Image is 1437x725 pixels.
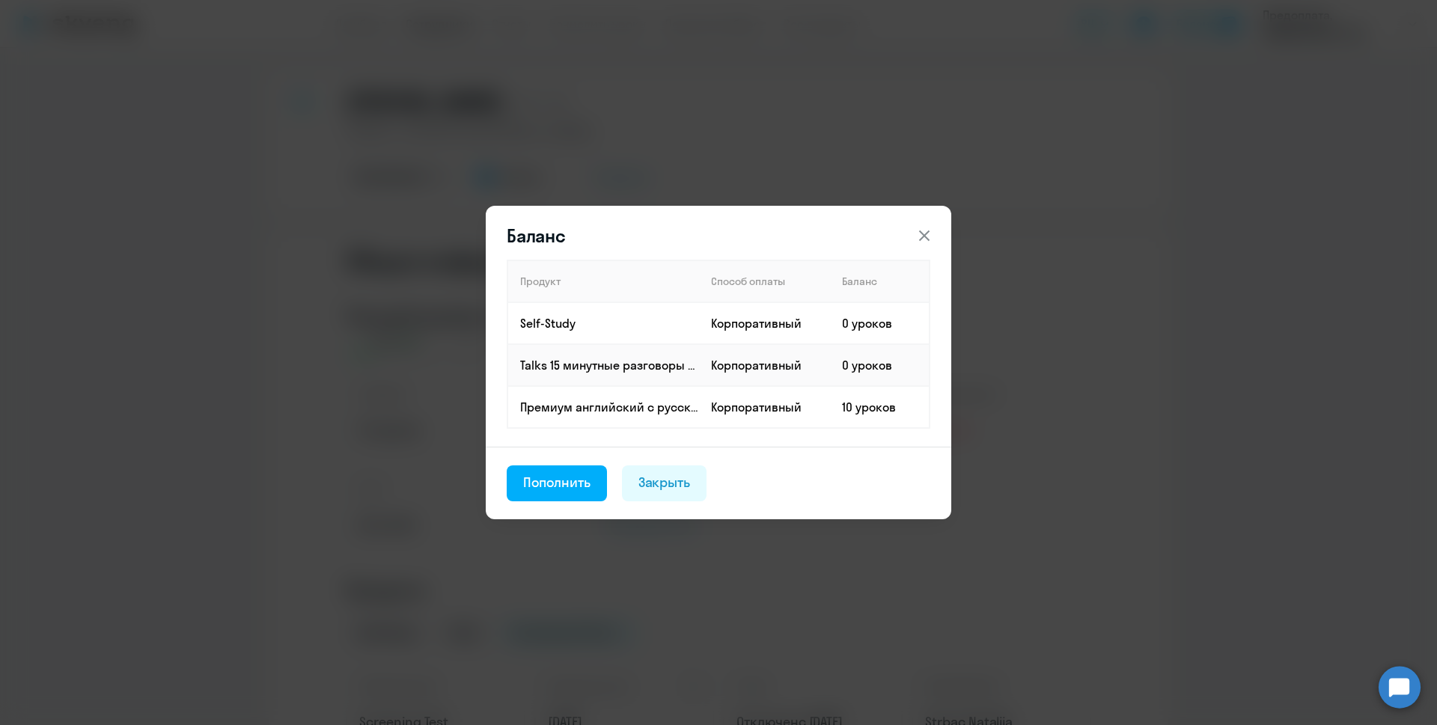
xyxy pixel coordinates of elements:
th: Продукт [507,260,699,302]
p: Self-Study [520,315,698,331]
td: Корпоративный [699,302,830,344]
button: Пополнить [507,465,607,501]
p: Премиум английский с русскоговорящим преподавателем [520,399,698,415]
button: Закрыть [622,465,707,501]
td: 10 уроков [830,386,930,428]
th: Способ оплаты [699,260,830,302]
td: Корпоративный [699,386,830,428]
header: Баланс [486,224,951,248]
p: Talks 15 минутные разговоры на английском [520,357,698,373]
th: Баланс [830,260,930,302]
td: 0 уроков [830,344,930,386]
div: Пополнить [523,473,591,492]
td: Корпоративный [699,344,830,386]
td: 0 уроков [830,302,930,344]
div: Закрыть [638,473,691,492]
